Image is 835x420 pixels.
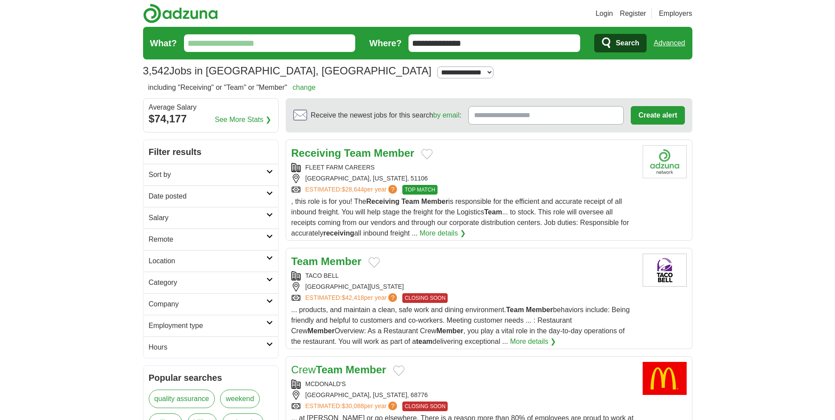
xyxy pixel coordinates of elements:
[388,402,397,410] span: ?
[393,365,405,376] button: Add to favorite jobs
[342,402,364,409] span: $30,088
[342,294,364,301] span: $42,418
[149,390,215,408] a: quality assurance
[402,402,448,411] span: CLOSING SOON
[594,34,647,52] button: Search
[149,277,266,288] h2: Category
[316,364,343,376] strong: Team
[368,257,380,268] button: Add to favorite jobs
[346,364,386,376] strong: Member
[143,228,278,250] a: Remote
[291,364,386,376] a: CrewTeam Member
[149,191,266,202] h2: Date posted
[305,293,399,303] a: ESTIMATED:$42,418per year?
[149,371,273,384] h2: Popular searches
[291,391,636,400] div: [GEOGRAPHIC_DATA], [US_STATE], 68776
[291,147,341,159] strong: Receiving
[291,255,318,267] strong: Team
[342,186,364,193] span: $28,644
[291,163,636,172] div: FLEET FARM CAREERS
[143,250,278,272] a: Location
[150,37,177,50] label: What?
[374,147,414,159] strong: Member
[402,293,448,303] span: CLOSING SOON
[143,272,278,293] a: Category
[654,34,685,52] a: Advanced
[143,207,278,228] a: Salary
[433,111,460,119] a: by email
[659,8,692,19] a: Employers
[344,147,371,159] strong: Team
[305,402,399,411] a: ESTIMATED:$30,088per year?
[643,362,687,395] img: McDonald's logo
[421,149,433,159] button: Add to favorite jobs
[305,272,339,279] a: TACO BELL
[416,338,432,345] strong: team
[291,147,415,159] a: Receiving Team Member
[291,282,636,291] div: [GEOGRAPHIC_DATA][US_STATE]
[149,111,273,127] div: $74,177
[305,380,346,387] a: MCDONALD'S
[149,299,266,309] h2: Company
[149,104,273,111] div: Average Salary
[436,327,463,335] strong: Member
[526,306,553,313] strong: Member
[484,208,502,216] strong: Team
[366,198,400,205] strong: Receiving
[305,185,399,195] a: ESTIMATED:$28,644per year?
[143,315,278,336] a: Employment type
[643,145,687,178] img: Company logo
[321,255,361,267] strong: Member
[143,293,278,315] a: Company
[643,254,687,287] img: Taco Bell logo
[149,256,266,266] h2: Location
[143,185,278,207] a: Date posted
[631,106,684,125] button: Create alert
[143,63,169,79] span: 3,542
[143,336,278,358] a: Hours
[143,164,278,185] a: Sort by
[402,185,437,195] span: TOP MATCH
[308,327,335,335] strong: Member
[291,255,362,267] a: Team Member
[143,4,218,23] img: Adzuna logo
[419,228,466,239] a: More details ❯
[291,306,630,345] span: ... products, and maintain a clean, safe work and dining environment. behaviors include: Being fr...
[311,110,461,121] span: Receive the newest jobs for this search :
[149,234,266,245] h2: Remote
[149,213,266,223] h2: Salary
[292,84,316,91] a: change
[616,34,639,52] span: Search
[143,65,432,77] h1: Jobs in [GEOGRAPHIC_DATA], [GEOGRAPHIC_DATA]
[401,198,419,205] strong: Team
[291,198,629,237] span: , this role is for you! The is responsible for the efficient and accurate receipt of all inbound ...
[149,169,266,180] h2: Sort by
[149,321,266,331] h2: Employment type
[220,390,260,408] a: weekend
[506,306,524,313] strong: Team
[596,8,613,19] a: Login
[215,114,271,125] a: See More Stats ❯
[149,342,266,353] h2: Hours
[388,185,397,194] span: ?
[510,336,556,347] a: More details ❯
[620,8,646,19] a: Register
[148,82,316,93] h2: including "Receiving" or "Team" or "Member"
[421,198,448,205] strong: Member
[143,140,278,164] h2: Filter results
[369,37,401,50] label: Where?
[388,293,397,302] span: ?
[291,174,636,183] div: [GEOGRAPHIC_DATA], [US_STATE], 51106
[323,229,354,237] strong: receiving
